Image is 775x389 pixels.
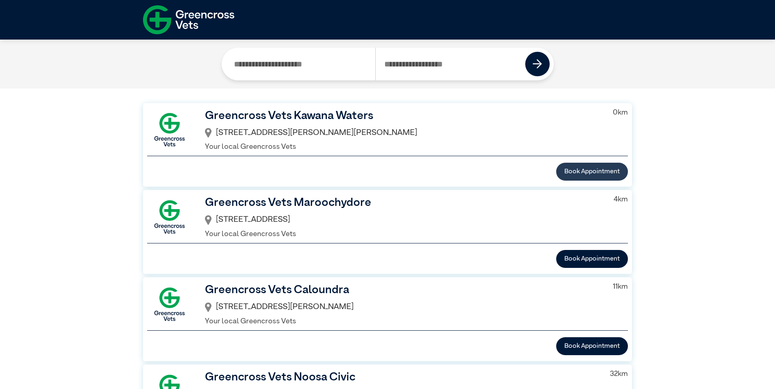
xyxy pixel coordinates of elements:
[147,107,192,152] img: GX-Square.png
[556,163,628,181] button: Book Appointment
[205,141,600,153] p: Your local Greencross Vets
[205,316,600,327] p: Your local Greencross Vets
[613,281,628,292] p: 11 km
[205,229,601,240] p: Your local Greencross Vets
[205,211,601,229] div: [STREET_ADDRESS]
[205,107,600,124] h3: Greencross Vets Kawana Waters
[610,369,628,380] p: 32 km
[375,48,526,80] input: Search by Postcode
[205,124,600,142] div: [STREET_ADDRESS][PERSON_NAME][PERSON_NAME]
[533,59,542,69] img: icon-right
[143,2,234,38] img: f-logo
[556,337,628,355] button: Book Appointment
[613,107,628,118] p: 0 km
[147,282,192,327] img: GX-Square.png
[226,48,376,80] input: Search by Clinic Name
[205,281,600,298] h3: Greencross Vets Caloundra
[614,194,628,205] p: 4 km
[147,194,192,239] img: GX-Square.png
[205,369,597,386] h3: Greencross Vets Noosa Civic
[205,298,600,316] div: [STREET_ADDRESS][PERSON_NAME]
[556,250,628,268] button: Book Appointment
[205,194,601,211] h3: Greencross Vets Maroochydore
